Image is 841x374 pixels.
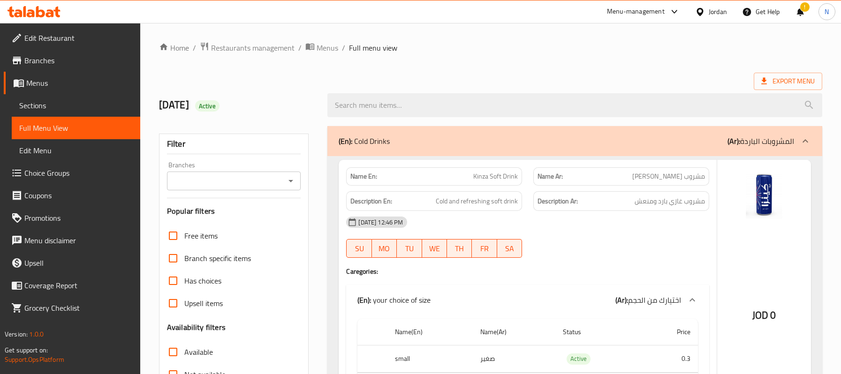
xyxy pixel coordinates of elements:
[195,102,220,111] span: Active
[24,212,133,224] span: Promotions
[4,207,140,229] a: Promotions
[24,32,133,44] span: Edit Restaurant
[317,42,338,53] span: Menus
[342,42,345,53] li: /
[426,242,443,255] span: WE
[12,94,140,117] a: Sections
[497,239,522,258] button: SA
[350,242,368,255] span: SU
[19,100,133,111] span: Sections
[184,275,221,286] span: Has choices
[355,218,407,227] span: [DATE] 12:46 PM
[24,167,133,179] span: Choice Groups
[339,134,352,148] b: (En):
[825,7,829,17] span: N
[211,42,295,53] span: Restaurants management
[184,253,251,264] span: Branch specific items
[4,72,140,94] a: Menus
[167,134,301,154] div: Filter
[4,49,140,72] a: Branches
[4,252,140,274] a: Upsell
[727,135,794,147] p: المشروبات الباردة
[4,297,140,319] a: Grocery Checklist
[473,319,555,345] th: Name(Ar)
[24,280,133,291] span: Coverage Report
[305,42,338,54] a: Menus
[350,195,392,207] strong: Description En:
[422,239,447,258] button: WE
[4,27,140,49] a: Edit Restaurant
[327,126,822,156] div: (En): Cold Drinks(Ar):المشروبات الباردة
[200,42,295,54] a: Restaurants management
[12,117,140,139] a: Full Menu View
[159,98,317,112] h2: [DATE]
[401,242,418,255] span: TU
[167,322,226,333] h3: Availability filters
[4,184,140,207] a: Coupons
[12,139,140,162] a: Edit Menu
[357,294,431,306] p: your choice of size
[4,229,140,252] a: Menu disclaimer
[567,353,591,365] div: Active
[357,293,371,307] b: (En):
[372,239,397,258] button: MO
[26,77,133,89] span: Menus
[387,345,473,373] th: small
[184,298,223,309] span: Upsell items
[752,306,768,324] span: JOD
[19,122,133,134] span: Full Menu View
[770,306,776,324] span: 0
[641,345,698,373] td: 0.3
[615,293,628,307] b: (Ar):
[24,190,133,201] span: Coupons
[501,242,518,255] span: SA
[761,75,815,87] span: Export Menu
[628,293,681,307] span: اختيارك من الحجم
[4,274,140,297] a: Coverage Report
[24,257,133,269] span: Upsell
[24,302,133,314] span: Grocery Checklist
[346,267,709,276] h4: Caregories:
[717,160,811,230] img: %D9%85%D8%B4%D8%B1%D9%88%D8%A8_%D8%BA%D8%A7%D8%B2%D9%8A_%D9%83%D9%8A%D9%86%D8%B2%D8%A763894925128...
[284,174,297,187] button: Open
[476,242,493,255] span: FR
[184,230,218,241] span: Free items
[567,353,591,364] span: Active
[167,206,301,217] h3: Popular filters
[349,42,397,53] span: Full menu view
[472,239,497,258] button: FR
[195,100,220,112] div: Active
[387,319,473,345] th: Name(En)
[607,6,665,17] div: Menu-management
[19,145,133,156] span: Edit Menu
[473,172,518,181] span: Kinza Soft Drink
[641,319,698,345] th: Price
[555,319,641,345] th: Status
[436,195,518,207] span: Cold and refreshing soft drink
[538,195,578,207] strong: Description Ar:
[184,346,213,358] span: Available
[5,328,28,340] span: Version:
[327,93,822,117] input: search
[754,73,822,90] span: Export Menu
[298,42,302,53] li: /
[339,135,390,147] p: Cold Drinks
[193,42,196,53] li: /
[473,345,555,373] td: صغير
[709,7,727,17] div: Jordan
[635,195,705,207] span: مشروب غازي بارد ومنعش
[727,134,740,148] b: (Ar):
[447,239,472,258] button: TH
[350,172,377,181] strong: Name En:
[159,42,189,53] a: Home
[451,242,468,255] span: TH
[5,353,64,366] a: Support.OpsPlatform
[24,235,133,246] span: Menu disclaimer
[376,242,393,255] span: MO
[538,172,563,181] strong: Name Ar:
[346,285,709,315] div: (En): your choice of size(Ar):اختيارك من الحجم
[4,162,140,184] a: Choice Groups
[397,239,422,258] button: TU
[159,42,822,54] nav: breadcrumb
[346,239,371,258] button: SU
